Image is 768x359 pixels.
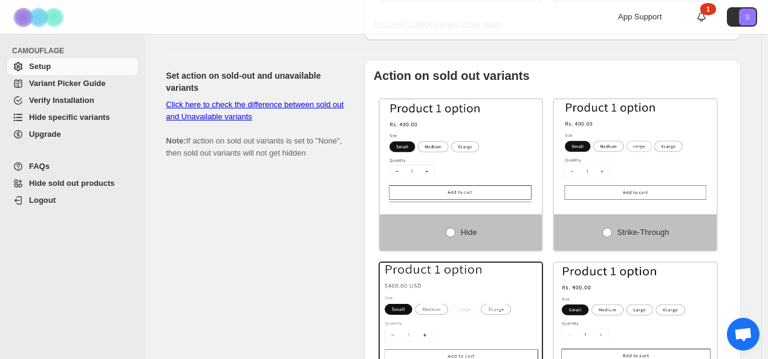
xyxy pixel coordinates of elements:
[12,46,139,56] span: CAMOUFLAGE
[374,69,530,82] b: Action on sold out variants
[10,1,70,34] img: Camouflage
[29,62,51,71] span: Setup
[29,79,105,88] span: Variant Picker Guide
[700,3,716,15] div: 1
[618,12,662,21] span: App Support
[7,109,138,126] a: Hide specific variants
[7,92,138,109] a: Verify Installation
[29,179,115,188] span: Hide sold out products
[166,136,186,145] b: Note:
[7,158,138,175] a: FAQs
[745,13,749,21] text: S
[7,192,138,209] a: Logout
[617,228,669,237] span: Strike-through
[166,70,345,94] h2: Set action on sold-out and unavailable variants
[554,99,717,202] img: Strike-through
[7,58,138,75] a: Setup
[29,113,110,122] span: Hide specific variants
[29,96,94,105] span: Verify Installation
[727,7,757,27] button: Avatar with initials S
[29,162,50,171] span: FAQs
[727,318,760,351] a: Open chat
[7,175,138,192] a: Hide sold out products
[166,100,344,121] a: Click here to check the difference between sold out and Unavailable variants
[166,100,344,157] span: If action on sold out variants is set to "None", then sold out variants will not get hidden
[739,8,756,25] span: Avatar with initials S
[461,228,477,237] span: Hide
[380,99,542,202] img: Hide
[695,11,708,23] a: 1
[7,75,138,92] a: Variant Picker Guide
[29,130,61,139] span: Upgrade
[7,126,138,143] a: Upgrade
[29,196,56,205] span: Logout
